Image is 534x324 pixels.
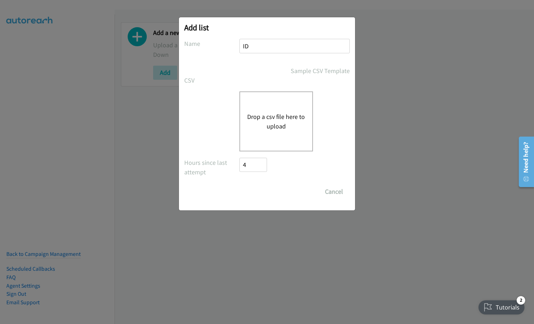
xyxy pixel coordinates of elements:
h2: Add list [184,23,350,32]
label: Name [184,39,239,48]
iframe: Checklist [474,293,529,319]
button: Drop a csv file here to upload [247,112,305,131]
iframe: Resource Center [513,134,534,190]
label: CSV [184,76,239,85]
button: Cancel [318,185,350,199]
a: Sample CSV Template [291,66,350,76]
label: Hours since last attempt [184,158,239,177]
